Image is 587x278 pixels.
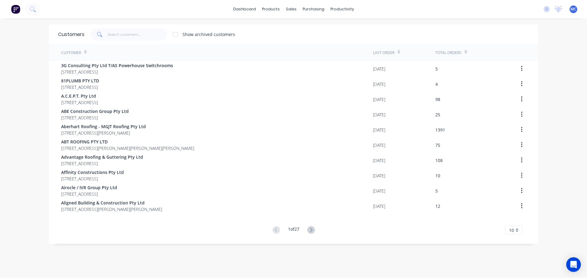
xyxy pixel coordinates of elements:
[373,142,385,148] div: [DATE]
[435,50,461,56] div: Total Orders
[61,206,162,212] span: [STREET_ADDRESS][PERSON_NAME][PERSON_NAME]
[435,81,438,87] div: 4
[61,200,162,206] span: Aligned Building & Construction Pty Ltd
[435,172,440,179] div: 10
[570,6,576,12] span: MC
[11,5,20,14] img: Factory
[283,5,300,14] div: sales
[183,31,235,38] div: Show archived customers
[435,203,440,209] div: 12
[373,157,385,164] div: [DATE]
[373,127,385,133] div: [DATE]
[435,142,440,148] div: 75
[435,188,438,194] div: 5
[373,111,385,118] div: [DATE]
[435,66,438,72] div: 5
[373,188,385,194] div: [DATE]
[61,139,194,145] span: ABT ROOFING PTY LTD
[230,5,259,14] a: dashboard
[373,50,394,56] div: Last Order
[509,227,514,233] span: 10
[300,5,327,14] div: purchasing
[373,203,385,209] div: [DATE]
[61,160,143,167] span: [STREET_ADDRESS]
[61,130,146,136] span: [STREET_ADDRESS][PERSON_NAME]
[61,154,143,160] span: Advantage Roofing & Guttering Pty Ltd
[435,111,440,118] div: 25
[327,5,357,14] div: productivity
[61,175,124,182] span: [STREET_ADDRESS]
[61,145,194,151] span: [STREET_ADDRESS][PERSON_NAME][PERSON_NAME][PERSON_NAME]
[61,84,99,90] span: [STREET_ADDRESS]
[108,28,167,41] input: Search customers...
[61,69,173,75] span: [STREET_ADDRESS]
[61,108,129,114] span: ABE Construction Group Pty Ltd
[373,81,385,87] div: [DATE]
[566,257,581,272] div: Open Intercom Messenger
[435,96,440,103] div: 98
[435,127,445,133] div: 1391
[61,191,117,197] span: [STREET_ADDRESS]
[58,31,84,38] div: Customers
[61,99,98,106] span: [STREET_ADDRESS]
[61,62,173,69] span: 3G Consulting Pty Ltd T/AS Powerhouse Switchrooms
[61,169,124,175] span: Affinity Constructions Pty Ltd
[61,93,98,99] span: A.C.E.P.T. Pty Ltd
[61,184,117,191] span: Airocle / IVR Group Pty Ltd
[259,5,283,14] div: products
[61,123,146,130] span: Aberhart Roofing - MGJT Roofing Pty Ltd
[435,157,443,164] div: 108
[61,114,129,121] span: [STREET_ADDRESS]
[61,50,81,56] div: Customer
[373,172,385,179] div: [DATE]
[61,78,99,84] span: 81PLUMB PTY LTD
[288,226,299,235] div: 1 of 27
[373,96,385,103] div: [DATE]
[373,66,385,72] div: [DATE]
